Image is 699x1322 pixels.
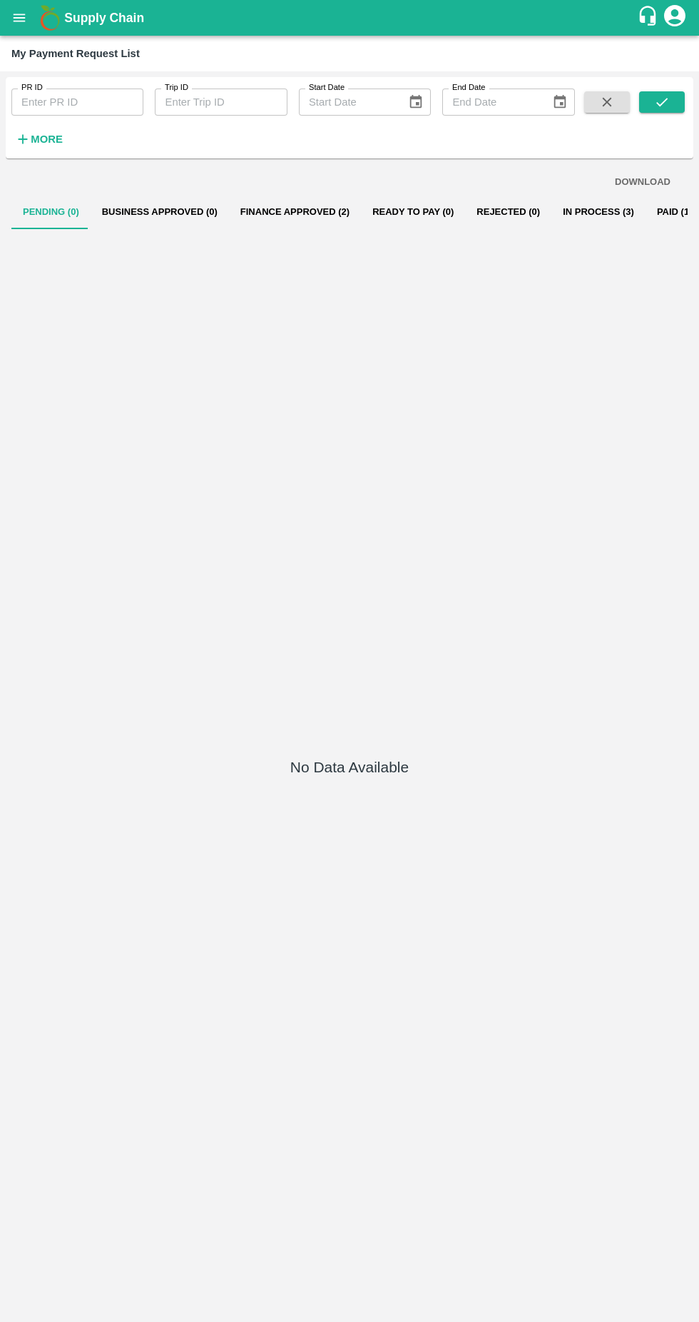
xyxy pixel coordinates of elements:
[309,82,345,94] label: Start Date
[11,44,140,63] div: My Payment Request List
[11,89,143,116] input: Enter PR ID
[637,5,662,31] div: customer-support
[609,170,676,195] button: DOWNLOAD
[465,195,551,229] button: Rejected (0)
[662,3,688,33] div: account of current user
[91,195,229,229] button: Business Approved (0)
[165,82,188,94] label: Trip ID
[11,127,66,151] button: More
[299,89,397,116] input: Start Date
[11,195,91,229] button: Pending (0)
[21,82,43,94] label: PR ID
[64,8,637,28] a: Supply Chain
[290,757,409,777] h5: No Data Available
[546,89,573,116] button: Choose date
[36,4,64,32] img: logo
[452,82,485,94] label: End Date
[551,195,646,229] button: In Process (3)
[361,195,465,229] button: Ready To Pay (0)
[229,195,361,229] button: Finance Approved (2)
[31,133,63,145] strong: More
[442,89,540,116] input: End Date
[3,1,36,34] button: open drawer
[402,89,429,116] button: Choose date
[64,11,144,25] b: Supply Chain
[155,89,287,116] input: Enter Trip ID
